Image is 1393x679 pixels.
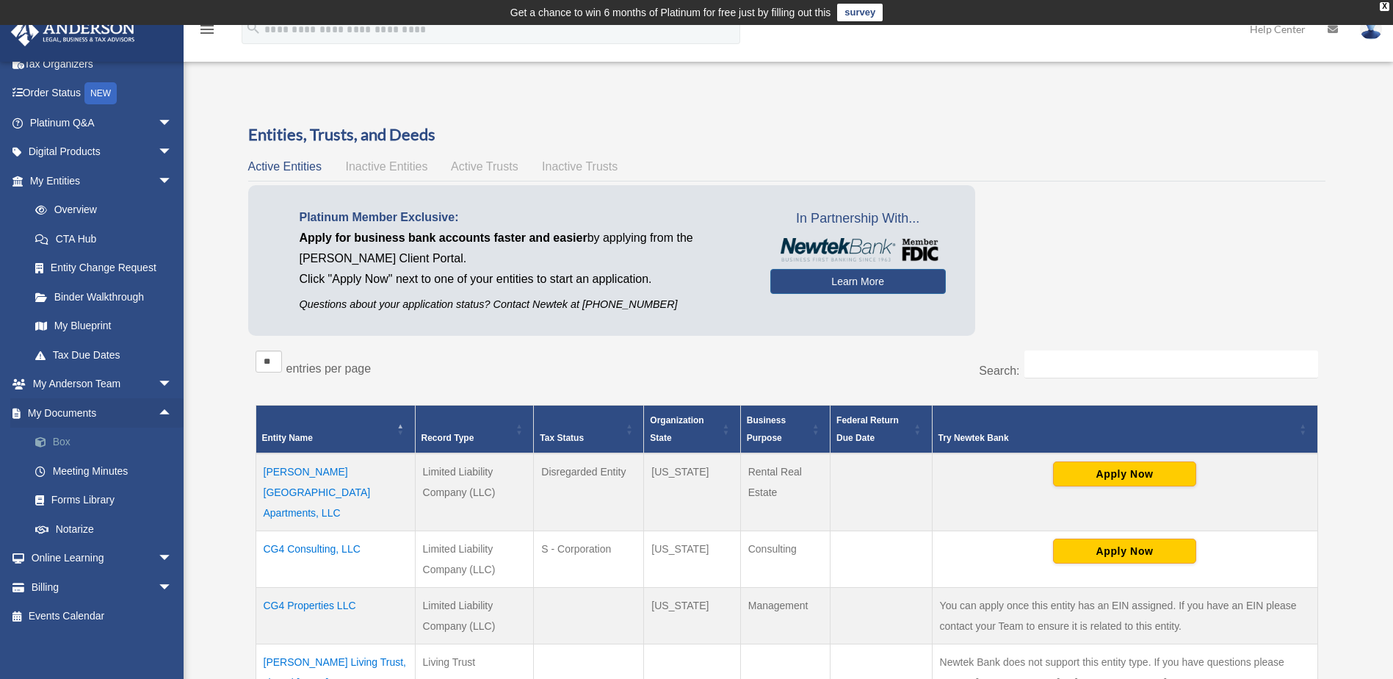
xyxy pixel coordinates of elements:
[300,295,748,314] p: Questions about your application status? Contact Newtek at [PHONE_NUMBER]
[21,195,180,225] a: Overview
[158,370,187,400] span: arrow_drop_down
[932,587,1317,644] td: You can apply once this entity has an EIN assigned. If you have an EIN please contact your Team t...
[21,428,195,457] a: Box
[286,362,372,375] label: entries per page
[21,514,195,544] a: Notarize
[534,531,644,587] td: S - Corporation
[198,26,216,38] a: menu
[248,160,322,173] span: Active Entities
[979,364,1019,377] label: Search:
[300,228,748,269] p: by applying from the [PERSON_NAME] Client Portal.
[300,269,748,290] p: Click "Apply Now" next to one of your entities to start an application.
[21,254,187,283] a: Entity Change Request
[451,160,518,173] span: Active Trusts
[836,415,899,443] span: Federal Return Due Date
[740,453,830,531] td: Rental Real Estate
[415,531,534,587] td: Limited Liability Company (LLC)
[10,49,195,79] a: Tax Organizers
[84,82,117,104] div: NEW
[938,429,1295,447] div: Try Newtek Bank
[10,166,187,195] a: My Entitiesarrow_drop_down
[1053,539,1196,564] button: Apply Now
[10,108,195,137] a: Platinum Q&Aarrow_drop_down
[415,405,534,453] th: Record Type: Activate to sort
[256,453,415,531] td: [PERSON_NAME][GEOGRAPHIC_DATA] Apartments, LLC
[300,207,748,228] p: Platinum Member Exclusive:
[262,433,313,443] span: Entity Name
[256,405,415,453] th: Entity Name: Activate to invert sorting
[256,531,415,587] td: CG4 Consulting, LLC
[740,587,830,644] td: Management
[21,224,187,254] a: CTA Hub
[778,238,938,262] img: NewtekBankLogoSM.png
[256,587,415,644] td: CG4 Properties LLC
[158,572,187,603] span: arrow_drop_down
[932,405,1317,453] th: Try Newtek Bank : Activate to sort
[831,405,933,453] th: Federal Return Due Date: Activate to sort
[10,137,195,167] a: Digital Productsarrow_drop_down
[10,602,195,631] a: Events Calendar
[1053,461,1196,486] button: Apply Now
[158,398,187,428] span: arrow_drop_up
[300,231,587,244] span: Apply for business bank accounts faster and easier
[770,207,946,231] span: In Partnership With...
[650,415,703,443] span: Organization State
[245,20,261,36] i: search
[740,531,830,587] td: Consulting
[10,370,195,399] a: My Anderson Teamarrow_drop_down
[837,4,883,21] a: survey
[10,79,195,109] a: Order StatusNEW
[415,453,534,531] td: Limited Liability Company (LLC)
[1360,18,1382,40] img: User Pic
[10,572,195,602] a: Billingarrow_drop_down
[198,21,216,38] i: menu
[158,137,187,168] span: arrow_drop_down
[158,166,187,196] span: arrow_drop_down
[644,587,740,644] td: [US_STATE]
[540,433,584,443] span: Tax Status
[747,415,786,443] span: Business Purpose
[534,453,644,531] td: Disregarded Entity
[158,108,187,138] span: arrow_drop_down
[421,433,474,443] span: Record Type
[21,456,195,486] a: Meeting Minutes
[158,544,187,574] span: arrow_drop_down
[740,405,830,453] th: Business Purpose: Activate to sort
[21,282,187,312] a: Binder Walkthrough
[21,312,187,341] a: My Blueprint
[345,160,427,173] span: Inactive Entities
[534,405,644,453] th: Tax Status: Activate to sort
[248,123,1325,146] h3: Entities, Trusts, and Deeds
[21,486,195,515] a: Forms Library
[10,398,195,428] a: My Documentsarrow_drop_up
[644,453,740,531] td: [US_STATE]
[644,531,740,587] td: [US_STATE]
[7,18,140,46] img: Anderson Advisors Platinum Portal
[510,4,831,21] div: Get a chance to win 6 months of Platinum for free just by filling out this
[415,587,534,644] td: Limited Liability Company (LLC)
[542,160,618,173] span: Inactive Trusts
[10,544,195,573] a: Online Learningarrow_drop_down
[21,340,187,370] a: Tax Due Dates
[644,405,740,453] th: Organization State: Activate to sort
[1380,2,1389,11] div: close
[770,269,946,294] a: Learn More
